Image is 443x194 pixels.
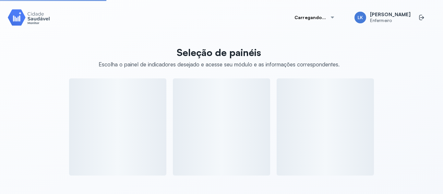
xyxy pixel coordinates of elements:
[99,47,340,58] p: Seleção de painéis
[358,15,363,20] span: LK
[370,18,411,23] span: Enfermeiro
[8,8,50,27] img: Logotipo do produto Monitor
[370,12,411,18] span: [PERSON_NAME]
[99,61,340,68] div: Escolha o painel de indicadores desejado e acesse seu módulo e as informações correspondentes.
[287,11,343,24] button: Carregando...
